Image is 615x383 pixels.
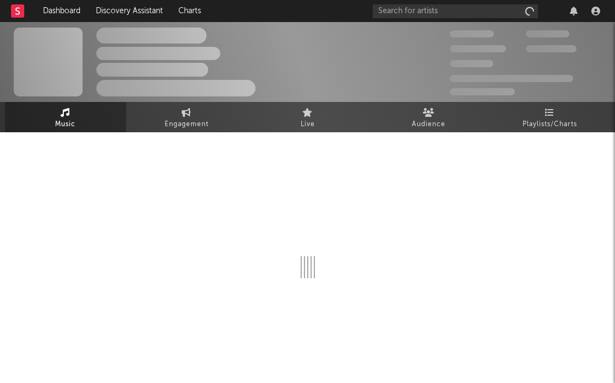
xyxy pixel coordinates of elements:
span: Engagement [165,118,209,131]
span: 50,000,000 [450,45,506,52]
a: Audience [368,102,489,132]
a: Live [247,102,368,132]
a: Music [5,102,126,132]
span: 300,000 [450,30,494,37]
span: 100,000 [526,30,569,37]
span: Jump Score: 85.0 [450,88,515,95]
span: 1,000,000 [526,45,576,52]
span: 100,000 [450,60,493,67]
span: Music [55,118,75,131]
span: Playlists/Charts [523,118,577,131]
span: Audience [412,118,445,131]
a: Engagement [126,102,247,132]
span: 50,000,000 Monthly Listeners [450,75,573,82]
span: Live [301,118,315,131]
input: Search for artists [373,4,538,18]
a: Playlists/Charts [489,102,611,132]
